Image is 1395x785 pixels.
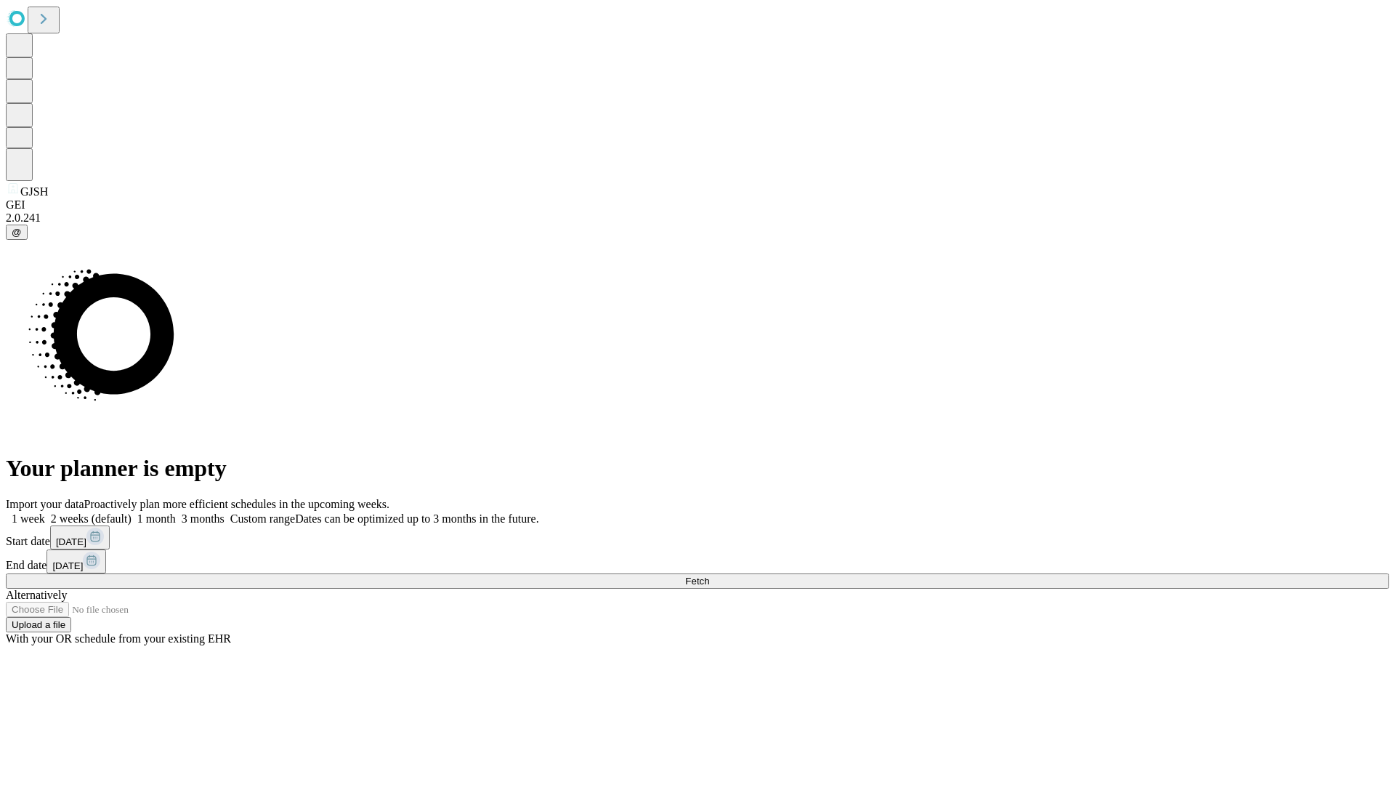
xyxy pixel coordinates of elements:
button: [DATE] [50,526,110,549]
span: Fetch [685,576,709,587]
button: Fetch [6,573,1389,589]
h1: Your planner is empty [6,455,1389,482]
span: [DATE] [52,560,83,571]
span: Alternatively [6,589,67,601]
button: Upload a file [6,617,71,632]
div: Start date [6,526,1389,549]
span: Custom range [230,512,295,525]
button: @ [6,225,28,240]
span: Dates can be optimized up to 3 months in the future. [295,512,538,525]
div: GEI [6,198,1389,212]
span: Proactively plan more efficient schedules in the upcoming weeks. [84,498,389,510]
span: 3 months [182,512,225,525]
div: End date [6,549,1389,573]
button: [DATE] [46,549,106,573]
span: With your OR schedule from your existing EHR [6,632,231,645]
span: [DATE] [56,536,86,547]
span: 1 month [137,512,176,525]
span: 1 week [12,512,45,525]
span: @ [12,227,22,238]
span: 2 weeks (default) [51,512,132,525]
span: Import your data [6,498,84,510]
div: 2.0.241 [6,212,1389,225]
span: GJSH [20,185,48,198]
